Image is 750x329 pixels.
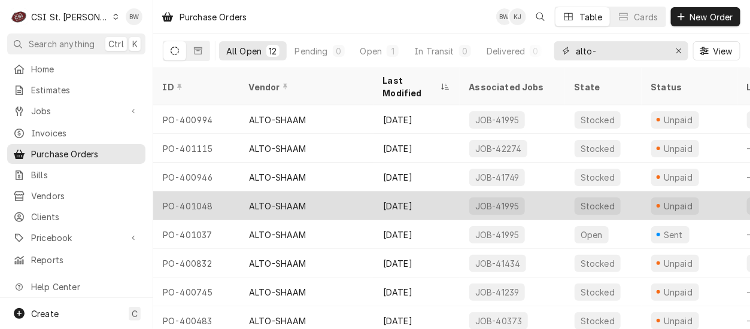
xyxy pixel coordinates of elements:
span: Purchase Orders [31,148,139,160]
div: [DATE] [374,134,460,163]
div: PO-400994 [153,105,239,134]
div: Open [579,229,604,241]
span: Ctrl [108,38,124,50]
span: Bills [31,169,139,181]
a: Invoices [7,123,145,143]
div: Last Modified [383,74,438,99]
div: PO-400832 [153,249,239,278]
span: View [710,45,735,57]
button: New Order [671,7,740,26]
div: [DATE] [374,278,460,306]
a: Home [7,59,145,79]
div: Unpaid [662,315,694,327]
input: Keyword search [576,41,666,60]
a: Go to Help Center [7,277,145,297]
div: JOB-42274 [474,142,523,155]
div: In Transit [414,45,454,57]
div: Open [360,45,382,57]
div: BW [126,8,142,25]
div: Stocked [579,315,616,327]
div: Vendor [249,81,362,93]
span: Invoices [31,127,139,139]
div: Brad Wicks's Avatar [126,8,142,25]
div: [DATE] [374,220,460,249]
div: Unpaid [662,257,694,270]
div: Associated Jobs [469,81,555,93]
a: Clients [7,207,145,227]
div: State [575,81,632,93]
span: Help Center [31,281,138,293]
button: Search anythingCtrlK [7,33,145,54]
div: PO-401115 [153,134,239,163]
div: CSI St. Louis's Avatar [11,8,28,25]
span: Create [31,309,59,319]
div: ALTO-SHAAM [249,114,306,126]
div: Stocked [579,286,616,298]
div: KJ [509,8,526,25]
div: ID [163,81,227,93]
div: [DATE] [374,105,460,134]
div: Unpaid [662,171,694,184]
div: PO-400946 [153,163,239,191]
div: Unpaid [662,142,694,155]
div: 0 [532,45,539,57]
a: Reports [7,250,145,270]
div: Status [651,81,725,93]
div: Stocked [579,257,616,270]
div: 0 [461,45,469,57]
div: ALTO-SHAAM [249,229,306,241]
span: New Order [688,11,736,23]
span: Pricebook [31,231,122,244]
div: Unpaid [662,200,694,212]
div: Sent [662,229,685,241]
div: BW [496,8,513,25]
span: Vendors [31,190,139,202]
div: [DATE] [374,191,460,220]
div: All Open [226,45,262,57]
span: Home [31,63,139,75]
div: Brad Wicks's Avatar [496,8,513,25]
div: JOB-41995 [474,200,520,212]
div: JOB-41995 [474,114,520,126]
div: ALTO-SHAAM [249,286,306,298]
div: PO-401048 [153,191,239,220]
div: JOB-41995 [474,229,520,241]
a: Vendors [7,186,145,206]
div: PO-400745 [153,278,239,306]
span: C [132,307,138,320]
a: Estimates [7,80,145,100]
a: Purchase Orders [7,144,145,164]
div: Stocked [579,171,616,184]
div: ALTO-SHAAM [249,171,306,184]
div: JOB-41239 [474,286,520,298]
div: C [11,8,28,25]
div: ALTO-SHAAM [249,142,306,155]
div: Pending [295,45,328,57]
button: View [693,41,740,60]
span: Search anything [29,38,95,50]
a: Go to Pricebook [7,228,145,248]
div: [DATE] [374,249,460,278]
span: Clients [31,211,139,223]
span: Reports [31,254,139,266]
div: PO-401037 [153,220,239,249]
div: Unpaid [662,286,694,298]
a: Bills [7,165,145,185]
div: CSI St. [PERSON_NAME] [31,11,109,23]
button: Erase input [669,41,688,60]
div: ALTO-SHAAM [249,257,306,270]
div: Cards [634,11,658,23]
div: Table [579,11,603,23]
div: ALTO-SHAAM [249,315,306,327]
div: 0 [335,45,342,57]
div: Stocked [579,200,616,212]
div: Stocked [579,142,616,155]
div: JOB-41749 [474,171,520,184]
div: JOB-41434 [474,257,521,270]
div: Ken Jiricek's Avatar [509,8,526,25]
span: K [132,38,138,50]
span: Estimates [31,84,139,96]
button: Open search [531,7,550,26]
span: Jobs [31,105,122,117]
div: JOB-40373 [474,315,523,327]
